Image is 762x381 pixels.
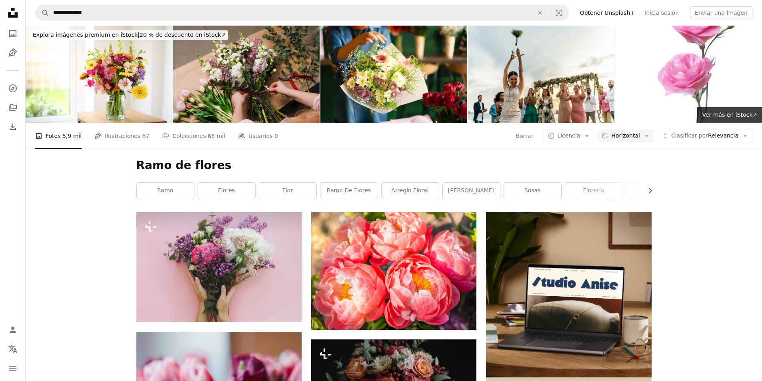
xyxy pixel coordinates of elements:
[36,5,49,20] button: Buscar en Unsplash
[640,6,684,19] a: Inicia sesión
[697,107,762,123] a: Ver más en iStock↗
[26,26,233,45] a: Explora imágenes premium en iStock|20 % de descuento en iStock↗
[690,6,752,19] button: Enviar una imagen
[5,322,21,338] a: Iniciar sesión / Registrarse
[486,212,651,377] img: file-1705123271268-c3eaf6a79b21image
[259,183,316,199] a: flor
[443,183,500,199] a: [PERSON_NAME]
[198,183,255,199] a: flores
[5,341,21,357] button: Idioma
[657,130,752,142] button: Clasificar porRelevancia
[643,183,652,199] button: desplazar lista a la derecha
[565,183,622,199] a: florería
[94,123,149,149] a: Ilustraciones 67
[26,26,172,123] img: Arreglo floral
[5,119,21,135] a: Historial de descargas
[5,45,21,61] a: Ilustraciones
[137,183,194,199] a: ramo
[35,5,569,21] form: Encuentra imágenes en todo el sitio
[320,26,467,123] img: Woman's hand preparing bouquet in flower shop
[516,130,534,142] button: Borrar
[5,360,21,376] button: Menú
[468,26,615,123] img: Novia lanzando el ramo a sus amigos en la fiesta de bodas en la playa
[531,5,549,20] button: Borrar
[320,183,378,199] a: ramo de flores
[543,130,594,142] button: Licencia
[33,32,226,38] span: 20 % de descuento en iStock ↗
[671,132,738,140] span: Relevancia
[136,212,302,322] img: Manos sosteniendo un ramo fresco moderno sobre fondo rosa brillante plano. Elegante tarjeta de fe...
[136,263,302,271] a: Manos sosteniendo un ramo fresco moderno sobre fondo rosa brillante plano. Elegante tarjeta de fe...
[611,132,640,140] span: Horizontal
[5,26,21,42] a: Fotos
[136,158,652,173] h1: Ramo de flores
[5,100,21,116] a: Colecciones
[575,6,640,19] a: Obtener Unsplash+
[382,183,439,199] a: Arreglo floral
[274,132,278,140] span: 0
[142,132,149,140] span: 67
[549,5,568,20] button: Búsqueda visual
[597,130,654,142] button: Horizontal
[671,132,708,139] span: Clasificar por
[702,112,757,118] span: Ver más en iStock ↗
[504,183,561,199] a: rosas
[238,123,278,149] a: Usuarios 0
[173,26,320,123] img: florista femenina hace un ramo en una floristería, ramo de primavera
[626,183,684,199] a: florista
[311,212,476,330] img: flor rosa y blanca en fotografía de primer plano
[5,80,21,96] a: Explorar
[615,26,762,123] img: Dos flores rosadas de Eustoma aisladas sobre blanco.
[557,132,580,139] span: Licencia
[311,267,476,274] a: flor rosa y blanca en fotografía de primer plano
[208,132,225,140] span: 68 mil
[33,32,140,38] span: Explora imágenes premium en iStock |
[162,123,225,149] a: Colecciones 68 mil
